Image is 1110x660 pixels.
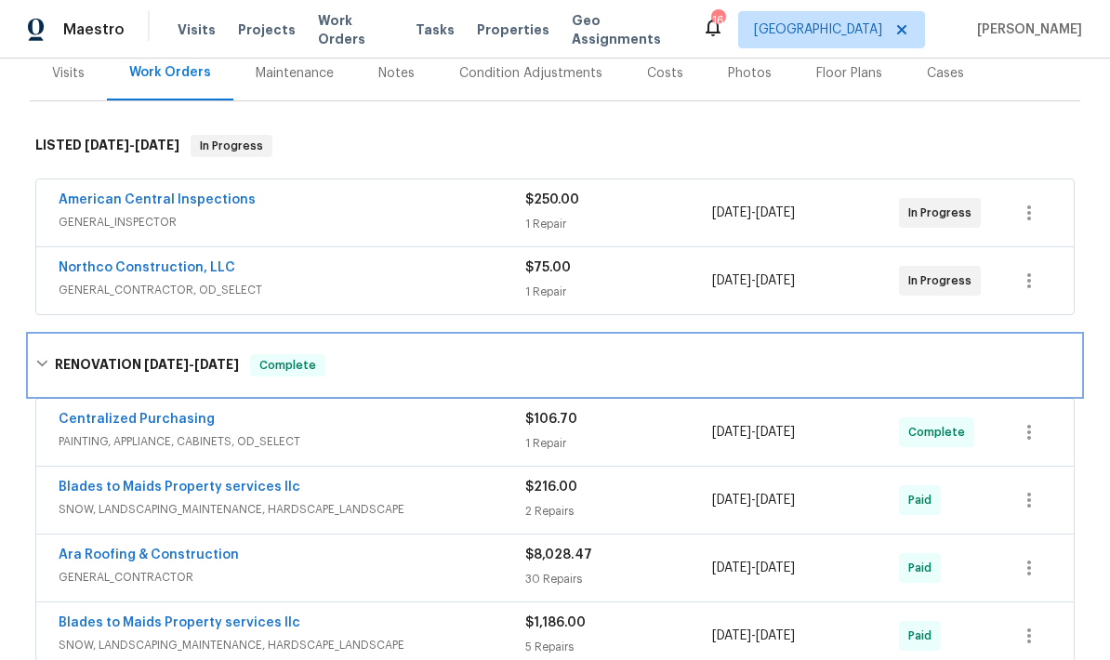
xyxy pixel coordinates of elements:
span: [DATE] [756,629,795,642]
span: - [712,491,795,509]
span: [DATE] [756,426,795,439]
span: GENERAL_INSPECTOR [59,213,525,231]
div: RENOVATION [DATE]-[DATE]Complete [30,336,1080,395]
span: [DATE] [756,494,795,507]
span: Properties [477,20,549,39]
div: Work Orders [129,63,211,82]
a: Northco Construction, LLC [59,261,235,274]
span: SNOW, LANDSCAPING_MAINTENANCE, HARDSCAPE_LANDSCAPE [59,500,525,519]
span: $8,028.47 [525,548,592,561]
span: $216.00 [525,481,577,494]
span: $75.00 [525,261,571,274]
div: Photos [728,64,772,83]
span: [DATE] [85,139,129,152]
span: [DATE] [756,206,795,219]
span: [DATE] [712,494,751,507]
span: [GEOGRAPHIC_DATA] [754,20,882,39]
span: GENERAL_CONTRACTOR [59,568,525,587]
a: Blades to Maids Property services llc [59,481,300,494]
a: Blades to Maids Property services llc [59,616,300,629]
span: $106.70 [525,413,577,426]
div: Condition Adjustments [459,64,602,83]
div: 30 Repairs [525,570,712,588]
div: 1 Repair [525,434,712,453]
span: [PERSON_NAME] [970,20,1082,39]
div: LISTED [DATE]-[DATE]In Progress [30,116,1080,176]
span: - [712,559,795,577]
span: [DATE] [712,561,751,574]
span: [DATE] [712,629,751,642]
span: Projects [238,20,296,39]
div: Costs [647,64,683,83]
div: 1 Repair [525,215,712,233]
span: SNOW, LANDSCAPING_MAINTENANCE, HARDSCAPE_LANDSCAPE [59,636,525,654]
span: Complete [908,423,972,442]
span: [DATE] [135,139,179,152]
span: In Progress [192,137,271,155]
span: Visits [178,20,216,39]
span: Maestro [63,20,125,39]
span: In Progress [908,271,979,290]
span: [DATE] [712,426,751,439]
span: Complete [252,356,324,375]
div: 16 [711,11,724,30]
span: - [144,358,239,371]
div: 2 Repairs [525,502,712,521]
span: $1,186.00 [525,616,586,629]
span: Paid [908,627,939,645]
span: [DATE] [756,274,795,287]
div: 1 Repair [525,283,712,301]
span: [DATE] [194,358,239,371]
span: - [712,204,795,222]
span: PAINTING, APPLIANCE, CABINETS, OD_SELECT [59,432,525,451]
span: [DATE] [144,358,189,371]
div: Notes [378,64,415,83]
span: Work Orders [318,11,393,48]
div: Maintenance [256,64,334,83]
span: - [85,139,179,152]
span: - [712,423,795,442]
span: [DATE] [712,206,751,219]
span: - [712,627,795,645]
span: Tasks [416,23,455,36]
a: Centralized Purchasing [59,413,215,426]
a: American Central Inspections [59,193,256,206]
h6: LISTED [35,135,179,157]
div: 5 Repairs [525,638,712,656]
div: Floor Plans [816,64,882,83]
span: [DATE] [712,274,751,287]
span: Paid [908,491,939,509]
span: In Progress [908,204,979,222]
span: $250.00 [525,193,579,206]
span: [DATE] [756,561,795,574]
span: Paid [908,559,939,577]
div: Cases [927,64,964,83]
span: Geo Assignments [572,11,680,48]
span: GENERAL_CONTRACTOR, OD_SELECT [59,281,525,299]
a: Ara Roofing & Construction [59,548,239,561]
span: - [712,271,795,290]
div: Visits [52,64,85,83]
h6: RENOVATION [55,354,239,376]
